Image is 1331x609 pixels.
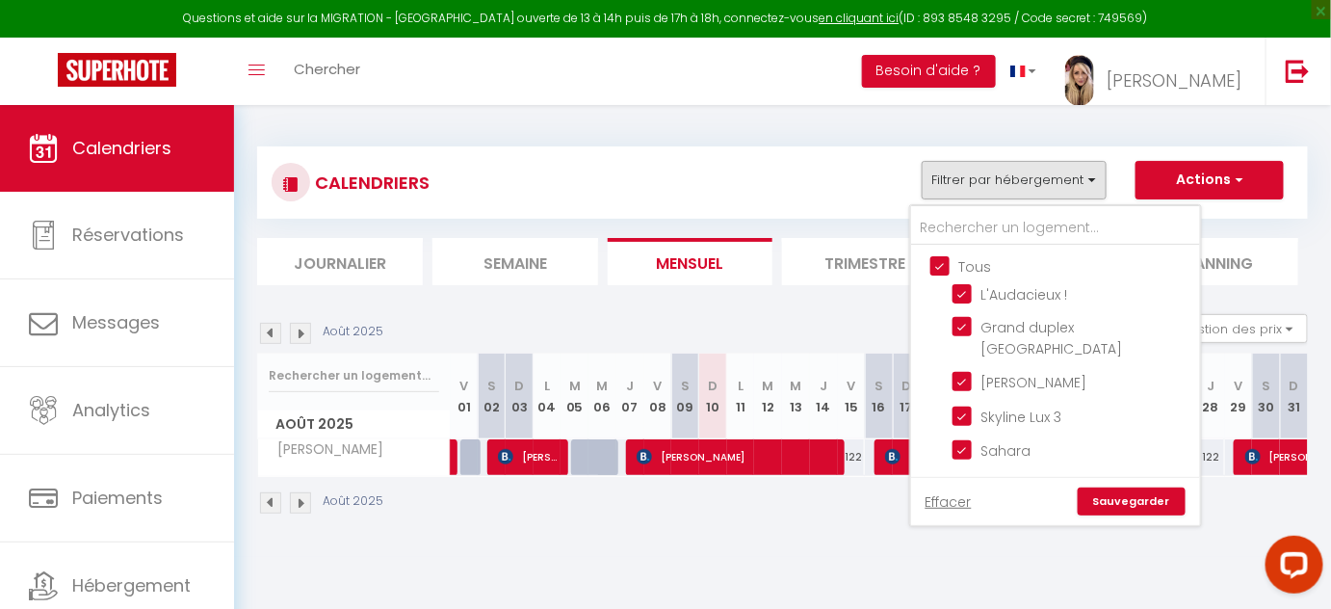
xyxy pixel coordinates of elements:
li: Semaine [432,238,598,285]
span: [PERSON_NAME] [1107,68,1241,93]
img: logout [1286,59,1310,83]
div: 122 [838,439,866,475]
span: [PERSON_NAME] [637,438,842,475]
span: Analytics [72,398,150,422]
span: Réservations [72,223,184,247]
th: 16 [865,354,893,439]
span: Grand duplex [GEOGRAPHIC_DATA] [981,318,1123,358]
th: 04 [534,354,561,439]
abbr: L [738,377,744,395]
span: [PERSON_NAME] [885,438,923,475]
input: Rechercher un logement... [269,358,439,393]
th: 06 [588,354,616,439]
h3: CALENDRIERS [310,161,430,204]
img: Super Booking [58,53,176,87]
abbr: S [1262,377,1270,395]
span: Août 2025 [258,410,450,438]
th: 03 [506,354,534,439]
span: Paiements [72,486,163,510]
img: ... [1065,55,1094,106]
abbr: M [596,377,608,395]
a: Chercher [279,38,375,105]
button: Gestion des prix [1164,314,1308,343]
li: Planning [1133,238,1298,285]
th: 09 [671,354,699,439]
div: Filtrer par hébergement [909,204,1202,528]
th: 07 [616,354,644,439]
a: Effacer [926,491,972,513]
p: Août 2025 [323,492,383,511]
span: Hébergement [72,573,191,597]
button: Filtrer par hébergement [922,161,1107,199]
abbr: S [874,377,883,395]
abbr: D [514,377,524,395]
th: 14 [810,354,838,439]
li: Journalier [257,238,423,285]
abbr: D [708,377,718,395]
abbr: J [1207,377,1214,395]
abbr: V [847,377,855,395]
abbr: J [626,377,634,395]
a: Sauvegarder [1078,488,1186,516]
a: ... [PERSON_NAME] [1051,38,1266,105]
th: 01 [451,354,479,439]
span: Calendriers [72,136,171,160]
a: en cliquant ici [820,10,900,26]
abbr: M [790,377,801,395]
abbr: M [763,377,774,395]
div: 122 [1197,439,1225,475]
th: 05 [561,354,588,439]
iframe: LiveChat chat widget [1250,528,1331,609]
th: 08 [644,354,672,439]
abbr: D [1290,377,1299,395]
span: Skyline Lux 3 [981,408,1062,427]
th: 29 [1225,354,1253,439]
th: 30 [1252,354,1280,439]
li: Mensuel [608,238,773,285]
abbr: L [544,377,550,395]
span: Sahara [981,441,1031,461]
th: 17 [893,354,921,439]
th: 15 [838,354,866,439]
th: 10 [699,354,727,439]
span: Messages [72,310,160,334]
span: [PERSON_NAME] [498,438,563,475]
abbr: V [653,377,662,395]
th: 12 [754,354,782,439]
th: 02 [478,354,506,439]
th: 11 [727,354,755,439]
abbr: D [901,377,911,395]
abbr: S [487,377,496,395]
abbr: J [820,377,827,395]
li: Trimestre [782,238,948,285]
th: 28 [1197,354,1225,439]
span: Chercher [294,59,360,79]
span: [PERSON_NAME] [261,439,389,461]
p: Août 2025 [323,323,383,341]
button: Actions [1135,161,1284,199]
abbr: V [1234,377,1242,395]
th: 13 [782,354,810,439]
button: Besoin d'aide ? [862,55,996,88]
input: Rechercher un logement... [911,211,1200,246]
abbr: V [459,377,468,395]
abbr: S [681,377,690,395]
abbr: M [569,377,581,395]
th: 31 [1280,354,1308,439]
